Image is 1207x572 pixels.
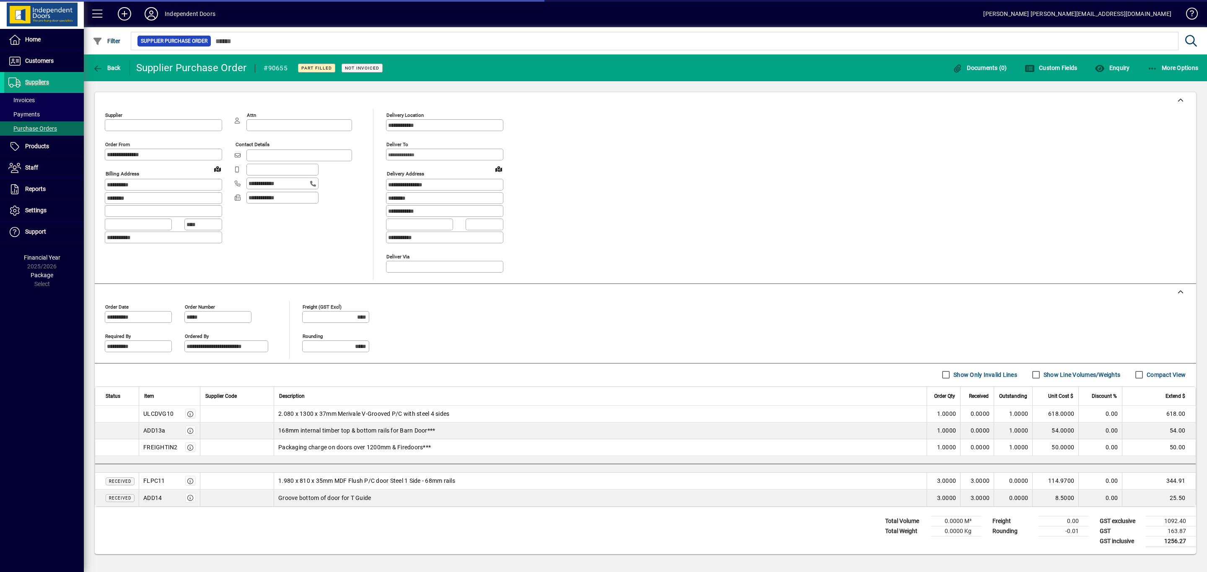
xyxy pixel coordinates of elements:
td: 114.9700 [1032,473,1078,490]
td: 0.00 [1078,473,1122,490]
a: View on map [211,162,224,175]
span: 1.980 x 810 x 35mm MDF Flush P/C door Steel 1 Side - 68mm rails [278,477,455,485]
td: 3.0000 [960,473,994,490]
span: Part Filled [301,65,332,71]
mat-label: Order date [105,304,129,309]
span: Extend $ [1166,392,1185,401]
td: GST inclusive [1096,536,1146,546]
td: 1.0000 [994,406,1032,423]
button: Enquiry [1093,60,1132,75]
span: Invoices [8,97,35,103]
td: 50.00 [1122,439,1196,456]
div: ADD13a [143,426,166,435]
td: 1.0000 [994,423,1032,439]
td: Total Weight [881,526,931,536]
td: 0.00 [1078,423,1122,439]
mat-label: Required by [105,333,131,339]
td: 3.0000 [927,490,960,506]
mat-label: Deliver To [386,142,408,147]
mat-label: Supplier [105,112,122,118]
span: Staff [25,164,38,171]
button: Filter [91,33,123,49]
span: Home [25,36,41,43]
mat-label: Ordered by [185,333,209,339]
a: Knowledge Base [1180,2,1197,29]
div: ADD14 [143,494,162,502]
span: Description [279,392,305,401]
td: 1.0000 [927,439,960,456]
td: 618.00 [1122,406,1196,423]
span: 2.080 x 1300 x 37mm Merivale V-Grooved P/C with steel 4 sides [278,410,449,418]
mat-label: Rounding [303,333,323,339]
div: #90655 [264,62,288,75]
div: ULCDVG10 [143,410,174,418]
span: Not Invoiced [345,65,379,71]
mat-label: Delivery Location [386,112,424,118]
mat-label: Order from [105,142,130,147]
span: Purchase Orders [8,125,57,132]
a: Payments [4,107,84,121]
button: Documents (0) [951,60,1009,75]
app-page-header-button: Back [84,60,130,75]
span: Received [109,479,131,484]
td: 0.00 [1078,439,1122,456]
label: Compact View [1145,371,1186,379]
label: Show Only Invalid Lines [952,371,1017,379]
span: Support [25,228,46,235]
td: 0.0000 Kg [931,526,982,536]
td: 0.0000 [994,473,1032,490]
button: Custom Fields [1023,60,1080,75]
td: 8.5000 [1032,490,1078,506]
span: Received [109,496,131,500]
td: GST [1096,526,1146,536]
td: 0.0000 M³ [931,516,982,526]
td: 1256.27 [1146,536,1196,546]
div: [PERSON_NAME] [PERSON_NAME][EMAIL_ADDRESS][DOMAIN_NAME] [983,7,1171,21]
a: Products [4,136,84,157]
span: Groove bottom of door for T Guide [278,494,371,502]
span: Supplier Code [205,392,237,401]
span: Suppliers [25,79,49,85]
td: 1092.40 [1146,516,1196,526]
span: Custom Fields [1025,64,1077,71]
div: Independent Doors [165,7,215,21]
td: 0.0000 [994,490,1032,506]
mat-label: Freight (GST excl) [303,304,342,309]
span: Status [106,392,120,401]
a: Staff [4,157,84,178]
mat-label: Order number [185,304,215,309]
a: View on map [492,162,505,175]
div: FLPC11 [143,477,165,485]
span: Package [31,272,53,278]
a: Home [4,29,84,50]
a: Reports [4,179,84,200]
a: Invoices [4,93,84,107]
td: 50.0000 [1032,439,1078,456]
span: Received [969,392,989,401]
a: Purchase Orders [4,121,84,136]
td: 0.00 [1078,490,1122,506]
td: 0.0000 [960,406,994,423]
span: More Options [1147,64,1199,71]
td: 1.0000 [927,423,960,439]
button: Back [91,60,123,75]
span: Customers [25,57,54,64]
div: FREIGHTIN2 [143,443,178,451]
button: Add [111,6,138,21]
td: 0.0000 [960,439,994,456]
td: Total Volume [881,516,931,526]
td: 3.0000 [927,473,960,490]
span: Financial Year [24,254,60,261]
td: 1.0000 [994,439,1032,456]
span: Reports [25,186,46,192]
span: Supplier Purchase Order [141,37,207,45]
mat-label: Deliver via [386,253,409,259]
td: 0.00 [1039,516,1089,526]
td: 54.0000 [1032,423,1078,439]
span: 168mm internal timber top & bottom rails for Barn Door*** [278,426,435,435]
span: Outstanding [999,392,1027,401]
span: Settings [25,207,47,214]
td: -0.01 [1039,526,1089,536]
span: Order Qty [934,392,955,401]
td: 0.00 [1078,406,1122,423]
